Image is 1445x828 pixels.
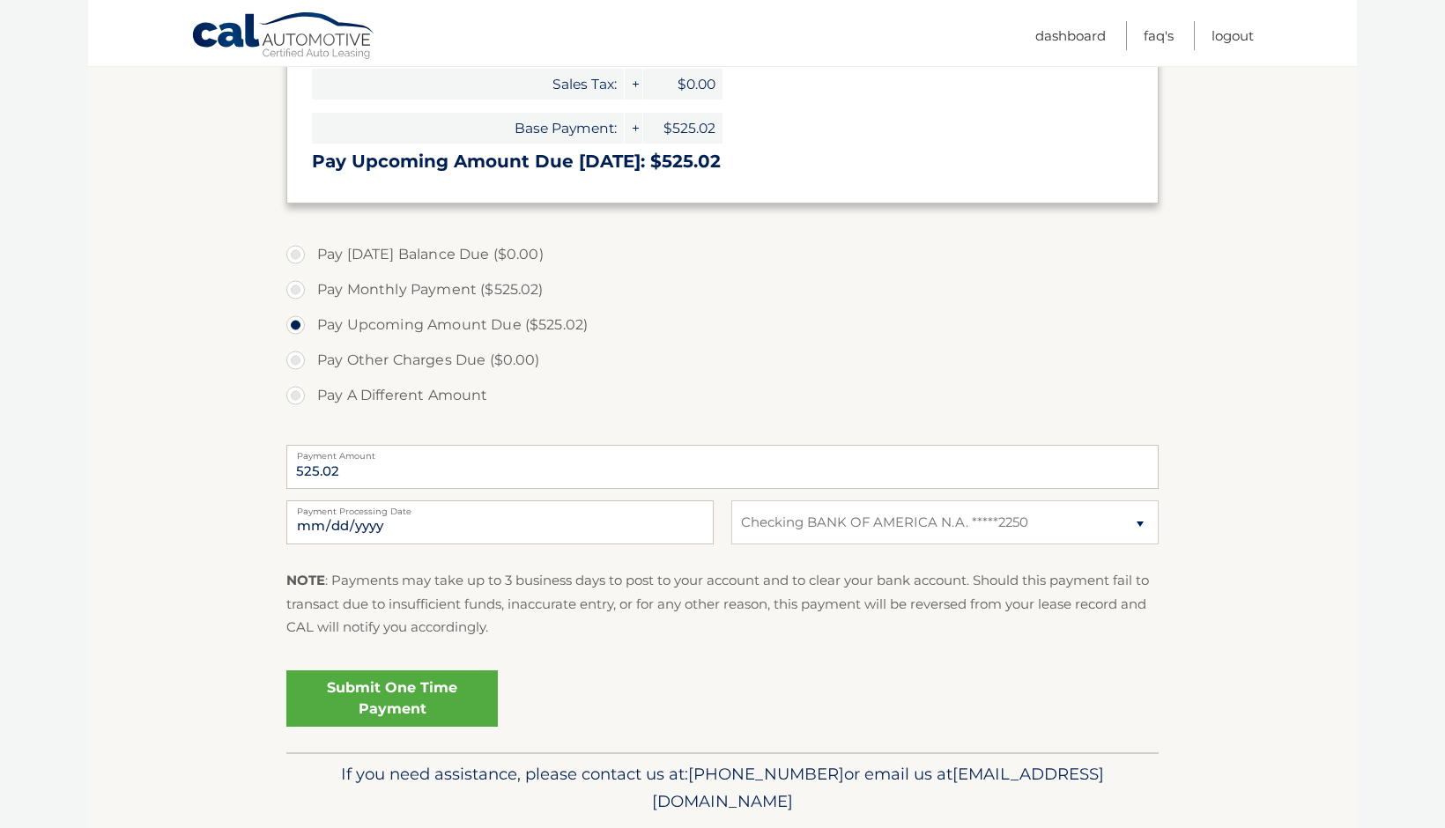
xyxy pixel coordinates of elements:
label: Pay Other Charges Due ($0.00) [286,343,1159,378]
input: Payment Amount [286,445,1159,489]
span: $0.00 [643,69,722,100]
span: Sales Tax: [312,69,624,100]
label: Pay Upcoming Amount Due ($525.02) [286,307,1159,343]
label: Payment Processing Date [286,500,714,514]
h3: Pay Upcoming Amount Due [DATE]: $525.02 [312,151,1133,173]
label: Pay Monthly Payment ($525.02) [286,272,1159,307]
a: Logout [1212,21,1254,50]
label: Pay [DATE] Balance Due ($0.00) [286,237,1159,272]
span: + [625,69,642,100]
span: Base Payment: [312,113,624,144]
a: FAQ's [1144,21,1174,50]
label: Pay A Different Amount [286,378,1159,413]
a: Submit One Time Payment [286,670,498,727]
label: Payment Amount [286,445,1159,459]
span: $525.02 [643,113,722,144]
p: If you need assistance, please contact us at: or email us at [298,760,1147,817]
p: : Payments may take up to 3 business days to post to your account and to clear your bank account.... [286,569,1159,639]
input: Payment Date [286,500,714,544]
a: Dashboard [1035,21,1106,50]
span: [PHONE_NUMBER] [688,764,844,784]
a: Cal Automotive [191,11,376,63]
span: + [625,113,642,144]
strong: NOTE [286,572,325,588]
